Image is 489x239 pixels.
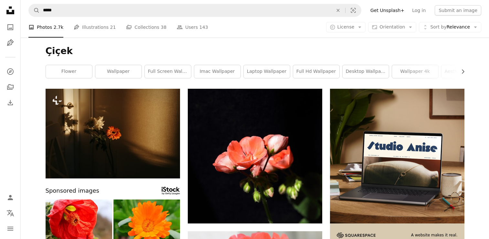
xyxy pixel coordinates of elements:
[244,65,290,78] a: laptop wallpaper
[199,24,208,31] span: 143
[194,65,240,78] a: imac wallpaper
[419,22,481,32] button: Sort byRelevance
[126,17,166,38] a: Collections 38
[188,89,322,223] img: a close up of a flower on a black background
[435,5,481,16] button: Submit an image
[4,222,17,235] button: Menu
[368,22,416,32] button: Orientation
[4,36,17,49] a: Illustrations
[330,89,464,223] img: file-1705123271268-c3eaf6a79b21image
[326,22,366,32] button: License
[4,21,17,34] a: Photos
[408,5,430,16] a: Log in
[411,233,458,238] span: A website makes it real.
[95,65,142,78] a: wallpaper
[441,65,488,78] a: aesthetic wallpaper
[46,89,180,178] img: A vase of flowers sitting next to a door
[4,96,17,109] a: Download History
[4,191,17,204] a: Log in / Sign up
[430,24,470,30] span: Relevance
[392,65,438,78] a: wallpaper 4k
[29,4,40,17] button: Search Unsplash
[457,65,464,78] button: scroll list to the right
[343,65,389,78] a: desktop wallpaper
[110,24,116,31] span: 21
[4,65,17,78] a: Explore
[367,5,408,16] a: Get Unsplash+
[293,65,339,78] a: full hd wallpaper
[46,65,92,78] a: flower
[74,17,116,38] a: Illustrations 21
[46,45,464,57] h1: Çiçek
[331,4,345,17] button: Clear
[4,81,17,94] a: Collections
[161,24,166,31] span: 38
[188,153,322,159] a: a close up of a flower on a black background
[337,233,376,238] img: file-1705255347840-230a6ab5bca9image
[28,4,361,17] form: Find visuals sitewide
[430,24,446,29] span: Sort by
[337,24,355,29] span: License
[345,4,361,17] button: Visual search
[46,186,99,196] span: Sponsored images
[4,207,17,220] button: Language
[46,131,180,136] a: A vase of flowers sitting next to a door
[145,65,191,78] a: full screen wallpaper
[379,24,405,29] span: Orientation
[177,17,208,38] a: Users 143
